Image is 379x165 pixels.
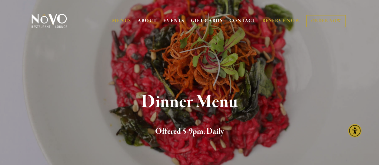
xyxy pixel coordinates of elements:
a: EVENTS [163,18,184,24]
a: MENUS [112,18,131,24]
div: Accessibility Menu [348,124,361,137]
h1: Dinner Menu [40,92,339,112]
a: GIFT CARDS [191,15,223,27]
a: ABOUT [138,18,157,24]
a: ORDER NOW [306,15,346,27]
h2: Offered 5-9pm, Daily [40,125,339,138]
a: RESERVE NOW [262,15,300,27]
img: Novo Restaurant &amp; Lounge [30,13,68,29]
a: CONTACT [229,15,256,27]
